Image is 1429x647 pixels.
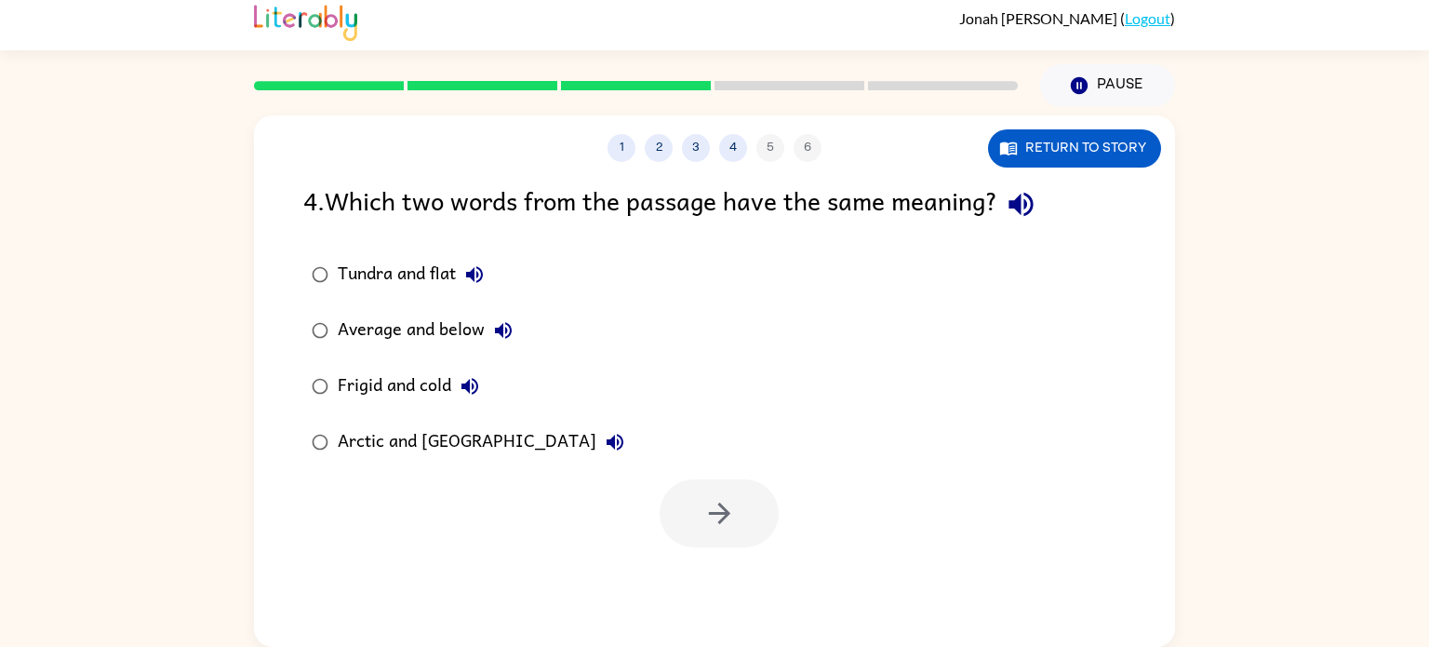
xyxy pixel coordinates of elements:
[456,256,493,293] button: Tundra and flat
[451,368,488,405] button: Frigid and cold
[338,368,488,405] div: Frigid and cold
[303,181,1126,228] div: 4 . Which two words from the passage have the same meaning?
[608,134,635,162] button: 1
[682,134,710,162] button: 3
[988,129,1161,168] button: Return to story
[338,256,493,293] div: Tundra and flat
[719,134,747,162] button: 4
[596,424,634,461] button: Arctic and [GEOGRAPHIC_DATA]
[959,9,1120,27] span: Jonah [PERSON_NAME]
[1040,64,1175,107] button: Pause
[959,9,1175,27] div: ( )
[338,312,522,349] div: Average and below
[645,134,673,162] button: 2
[338,424,634,461] div: Arctic and [GEOGRAPHIC_DATA]
[485,312,522,349] button: Average and below
[1125,9,1170,27] a: Logout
